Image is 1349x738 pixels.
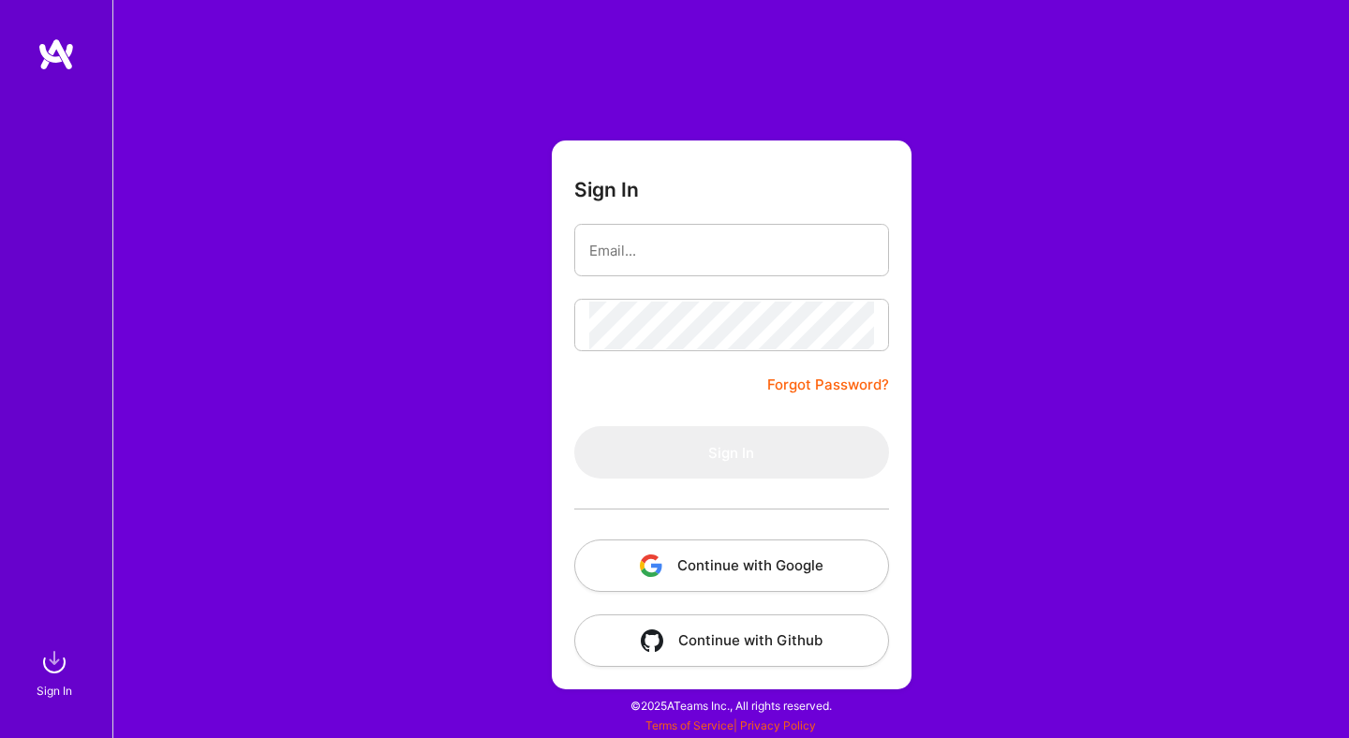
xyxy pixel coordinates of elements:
[645,718,816,732] span: |
[574,426,889,479] button: Sign In
[37,37,75,71] img: logo
[37,681,72,701] div: Sign In
[574,178,639,201] h3: Sign In
[112,682,1349,729] div: © 2025 ATeams Inc., All rights reserved.
[645,718,734,732] a: Terms of Service
[767,374,889,396] a: Forgot Password?
[574,614,889,667] button: Continue with Github
[740,718,816,732] a: Privacy Policy
[589,227,874,274] input: Email...
[39,643,73,701] a: sign inSign In
[574,539,889,592] button: Continue with Google
[641,629,663,652] img: icon
[640,554,662,577] img: icon
[36,643,73,681] img: sign in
